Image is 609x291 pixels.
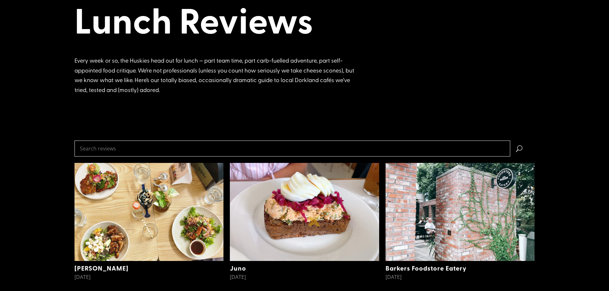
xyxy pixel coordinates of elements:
span: [DATE] [74,273,90,280]
a: Juno [230,264,246,272]
span: U [510,141,535,157]
a: [PERSON_NAME] [74,264,129,272]
a: Barkers Foodstore Eatery [386,264,466,272]
span: [DATE] [230,273,246,280]
img: Pilar [74,163,224,261]
span: [DATE] [386,273,402,280]
div: Every week or so, the Huskies head out for lunch — part team time, part carb-fuelled adventure, p... [74,56,362,95]
img: Juno [230,163,379,261]
img: Barkers Foodstore Eatery [386,163,535,261]
input: Search reviews [74,141,510,157]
